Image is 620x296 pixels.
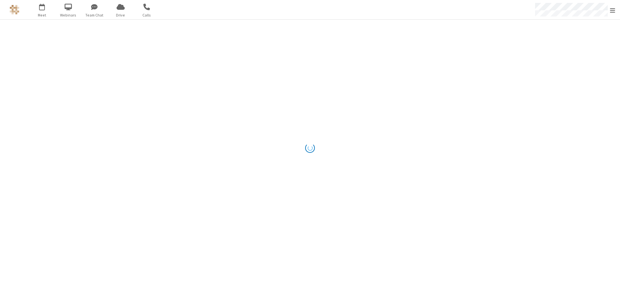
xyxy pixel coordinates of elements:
[82,12,107,18] span: Team Chat
[30,12,54,18] span: Meet
[56,12,80,18] span: Webinars
[135,12,159,18] span: Calls
[108,12,133,18] span: Drive
[10,5,19,15] img: QA Selenium DO NOT DELETE OR CHANGE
